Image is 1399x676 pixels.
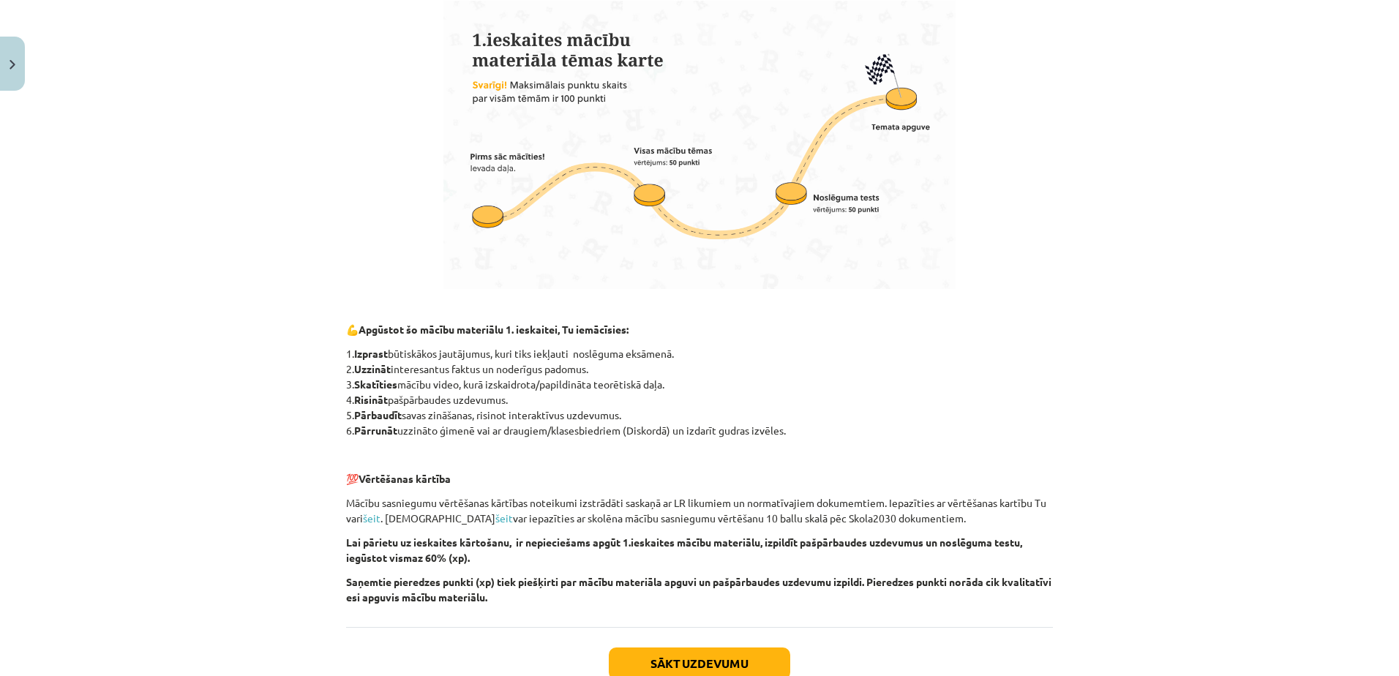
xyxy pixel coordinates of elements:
[354,408,402,421] strong: Pārbaudīt
[346,536,1022,564] strong: Lai pārietu uz ieskaites kārtošanu, ir nepieciešams apgūt 1.ieskaites mācību materiālu, izpildīt ...
[495,511,513,525] a: šeit
[354,424,397,437] strong: Pārrunāt
[346,495,1053,526] p: Mācību sasniegumu vērtēšanas kārtības noteikumi izstrādāti saskaņā ar LR likumiem un normatīvajie...
[346,471,1053,487] p: 💯
[346,575,1051,604] strong: Saņemtie pieredzes punkti (xp) tiek piešķirti par mācību materiāla apguvi un pašpārbaudes uzdevum...
[354,347,388,360] strong: Izprast
[363,511,380,525] a: šeit
[359,472,451,485] strong: Vērtēšanas kārtība
[346,322,1053,337] p: 💪
[10,60,15,70] img: icon-close-lesson-0947bae3869378f0d4975bcd49f059093ad1ed9edebbc8119c70593378902aed.svg
[346,346,1053,438] p: 1. būtiskākos jautājumus, kuri tiks iekļauti noslēguma eksāmenā. 2. interesantus faktus un noderī...
[359,323,629,336] strong: Apgūstot šo mācību materiālu 1. ieskaitei, Tu iemācīsies:
[354,378,397,391] strong: Skatīties
[354,393,388,406] strong: Risināt
[354,362,391,375] strong: Uzzināt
